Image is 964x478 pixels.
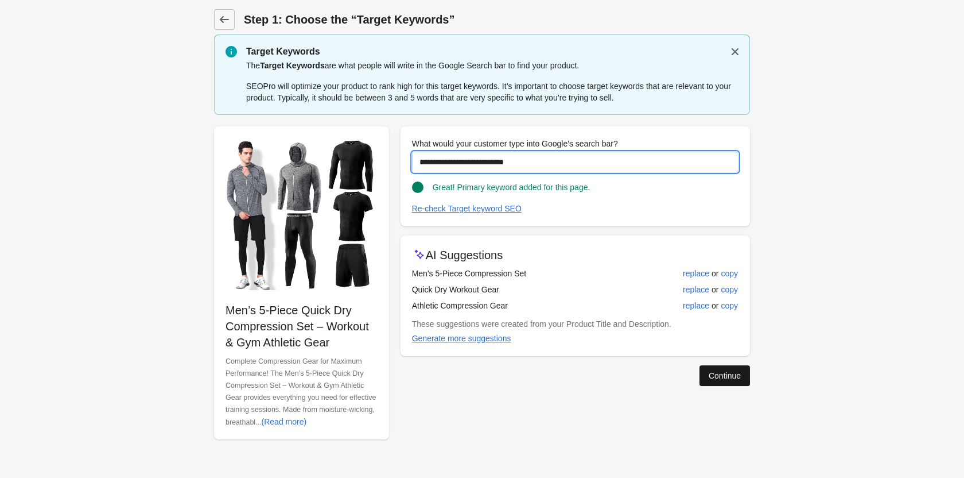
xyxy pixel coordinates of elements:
[412,298,634,314] td: Athletic Compression Gear
[683,269,709,278] div: replace
[412,319,671,329] span: These suggestions were created from your Product Title and Description.
[683,301,709,310] div: replace
[709,300,721,311] span: or
[426,247,503,263] p: AI Suggestions
[699,365,750,386] button: Continue
[433,183,590,192] span: Great! Primary keyword added for this page.
[244,11,750,28] h1: Step 1: Choose the “Target Keywords”
[721,285,738,294] div: copy
[678,279,714,300] button: replace
[226,357,376,426] span: Complete Compression Gear for Maximum Performance! The Men’s 5-Piece Quick Dry Compression Set – ...
[683,285,709,294] div: replace
[412,334,511,343] div: Generate more suggestions
[246,61,579,70] span: The are what people will write in the Google Search bar to find your product.
[412,282,634,298] td: Quick Dry Workout Gear
[412,265,634,282] td: Men's 5-Piece Compression Set
[721,269,738,278] div: copy
[412,138,618,149] label: What would your customer type into Google's search bar?
[262,417,307,426] div: (Read more)
[226,302,378,350] p: Men’s 5-Piece Quick Dry Compression Set – Workout & Gym Athletic Gear
[716,263,743,284] button: copy
[226,138,378,290] img: Men_s_5-Piece_Quick_Dry_Compression_Set_Gym_Workout_Gear.webp
[709,371,741,380] div: Continue
[246,82,731,102] span: SEOPro will optimize your product to rank high for this target keywords. It’s important to choose...
[260,61,325,70] span: Target Keywords
[709,284,721,295] span: or
[716,279,743,300] button: copy
[709,268,721,279] span: or
[407,328,516,349] button: Generate more suggestions
[678,295,714,316] button: replace
[716,295,743,316] button: copy
[412,204,522,213] div: Re-check Target keyword SEO
[246,45,738,59] p: Target Keywords
[407,198,526,219] button: Re-check Target keyword SEO
[678,263,714,284] button: replace
[257,411,312,432] button: (Read more)
[721,301,738,310] div: copy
